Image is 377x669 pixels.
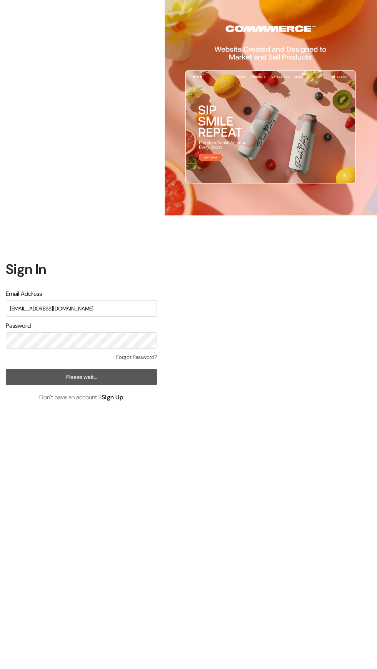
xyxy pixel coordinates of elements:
[39,393,124,402] span: Don’t have an account ?
[6,289,42,299] label: Email Address
[6,261,157,277] h1: Sign In
[116,353,157,361] a: Forgot Password?
[6,321,31,330] label: Password
[6,369,157,385] button: Please wait…
[102,393,124,401] a: Sign Up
